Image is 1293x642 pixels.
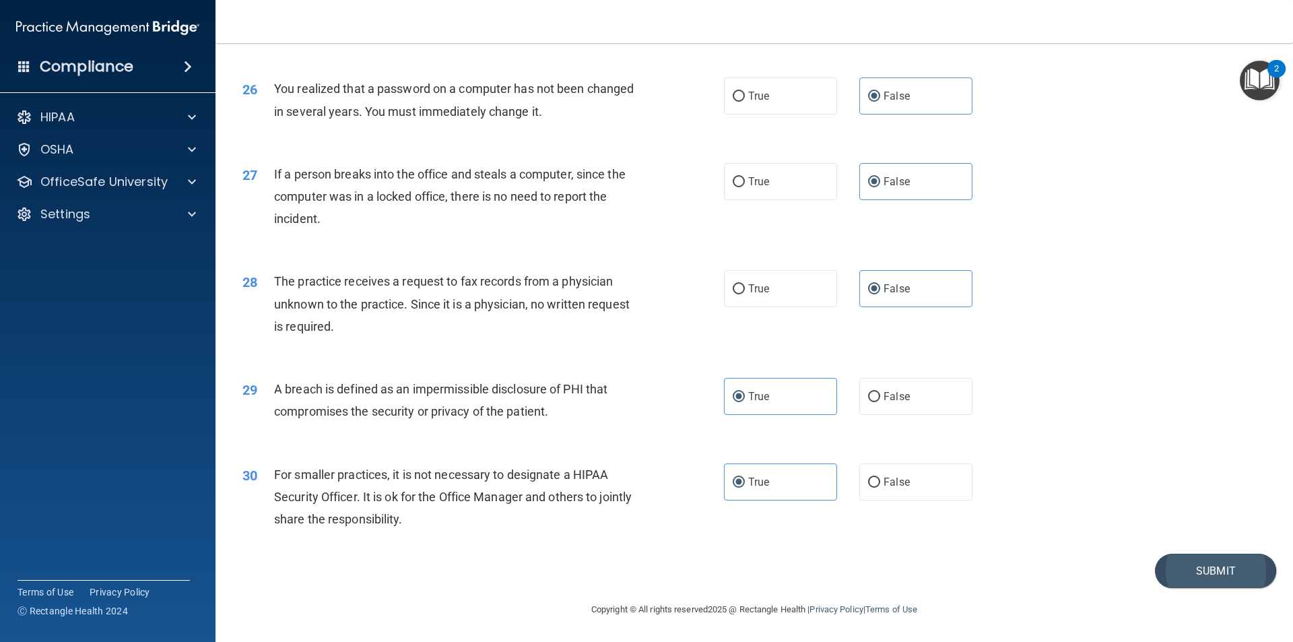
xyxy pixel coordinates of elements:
[748,90,769,102] span: True
[90,585,150,599] a: Privacy Policy
[868,284,880,294] input: False
[868,392,880,402] input: False
[242,382,257,398] span: 29
[40,57,133,76] h4: Compliance
[1274,69,1279,86] div: 2
[40,174,168,190] p: OfficeSafe University
[884,175,910,188] span: False
[1155,554,1276,588] button: Submit
[16,141,196,158] a: OSHA
[884,476,910,488] span: False
[40,109,75,125] p: HIPAA
[40,206,90,222] p: Settings
[884,90,910,102] span: False
[274,468,632,526] span: For smaller practices, it is not necessary to designate a HIPAA Security Officer. It is ok for th...
[242,468,257,484] span: 30
[748,476,769,488] span: True
[733,478,745,488] input: True
[865,604,917,614] a: Terms of Use
[733,284,745,294] input: True
[809,604,863,614] a: Privacy Policy
[884,390,910,403] span: False
[16,174,196,190] a: OfficeSafe University
[40,141,74,158] p: OSHA
[868,177,880,187] input: False
[868,478,880,488] input: False
[748,390,769,403] span: True
[508,588,1000,631] div: Copyright © All rights reserved 2025 @ Rectangle Health | |
[18,604,128,618] span: Ⓒ Rectangle Health 2024
[748,282,769,295] span: True
[868,92,880,102] input: False
[274,274,630,333] span: The practice receives a request to fax records from a physician unknown to the practice. Since it...
[242,167,257,183] span: 27
[274,382,607,418] span: A breach is defined as an impermissible disclosure of PHI that compromises the security or privac...
[733,177,745,187] input: True
[16,109,196,125] a: HIPAA
[18,585,73,599] a: Terms of Use
[16,14,199,41] img: PMB logo
[16,206,196,222] a: Settings
[884,282,910,295] span: False
[733,92,745,102] input: True
[242,274,257,290] span: 28
[274,167,626,226] span: If a person breaks into the office and steals a computer, since the computer was in a locked offi...
[748,175,769,188] span: True
[1240,61,1280,100] button: Open Resource Center, 2 new notifications
[733,392,745,402] input: True
[242,82,257,98] span: 26
[274,82,634,118] span: You realized that a password on a computer has not been changed in several years. You must immedi...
